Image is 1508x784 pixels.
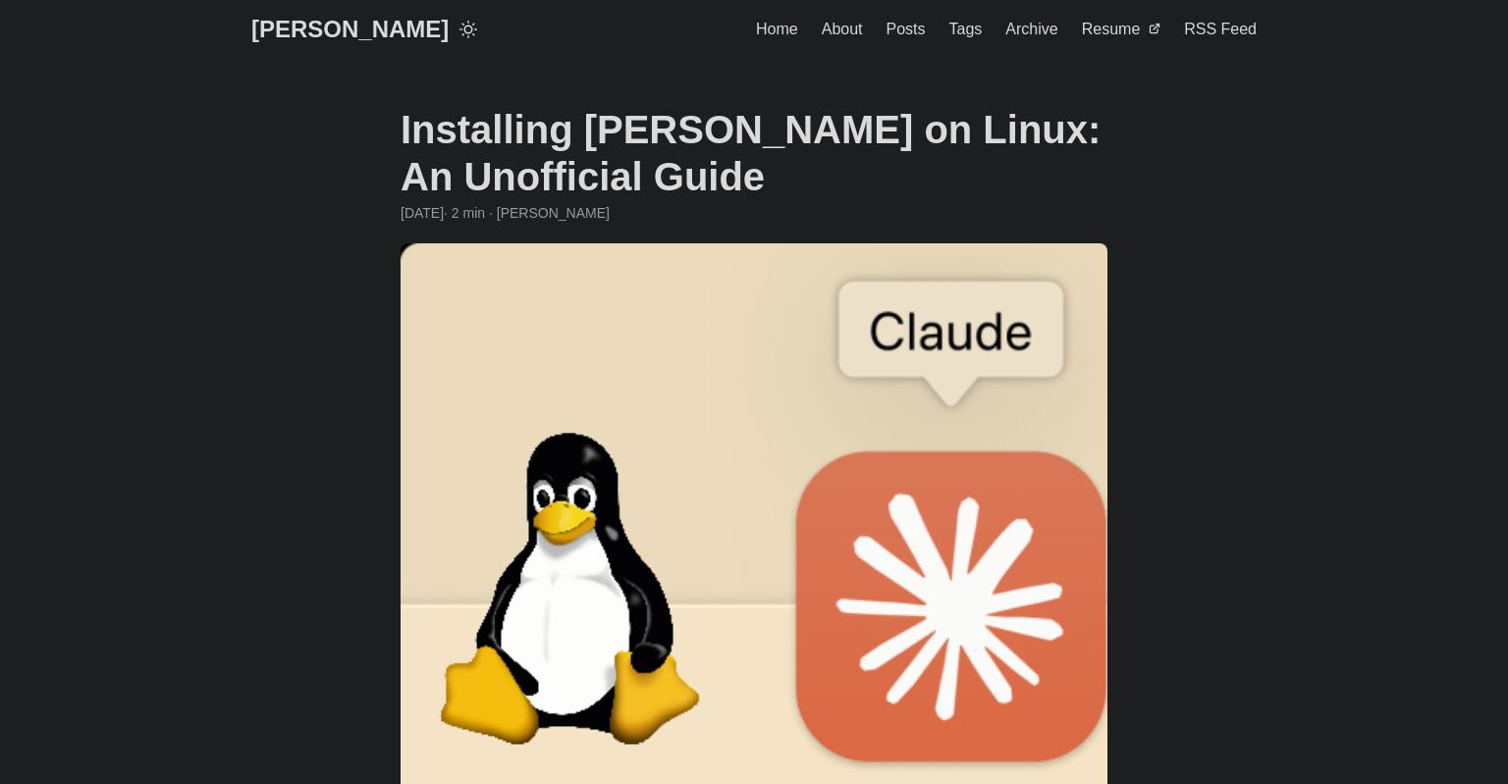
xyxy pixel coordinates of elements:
[756,21,798,37] span: Home
[401,202,444,224] span: 2025-01-09 21:00:00 +0000 UTC
[401,202,1107,224] div: · 2 min · [PERSON_NAME]
[1005,21,1057,37] span: Archive
[1184,21,1257,37] span: RSS Feed
[822,21,863,37] span: About
[1082,21,1141,37] span: Resume
[949,21,983,37] span: Tags
[887,21,926,37] span: Posts
[401,106,1107,200] h1: Installing [PERSON_NAME] on Linux: An Unofficial Guide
